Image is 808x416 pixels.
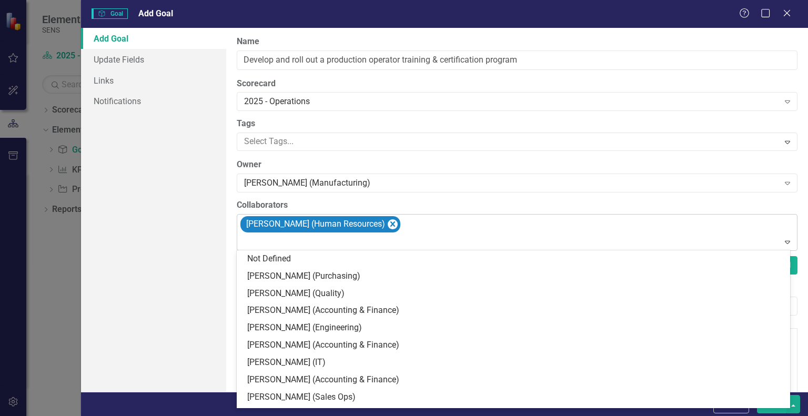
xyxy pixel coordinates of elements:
label: Collaborators [237,199,797,211]
div: Remove Cass Ohnstad (Human Resources) [388,219,398,229]
label: Scorecard [237,78,797,90]
input: Goal Name [237,50,797,70]
span: Goal [92,8,128,19]
div: [PERSON_NAME] (Manufacturing) [244,177,779,189]
div: [PERSON_NAME] (Quality) [247,288,784,300]
a: Notifications [81,90,226,111]
div: [PERSON_NAME] (Purchasing) [247,270,784,282]
div: [PERSON_NAME] (Accounting & Finance) [247,339,784,351]
label: Name [237,36,797,48]
div: [PERSON_NAME] (Engineering) [247,322,784,334]
label: Owner [237,159,797,171]
div: 2025 - Operations [244,96,779,108]
div: [PERSON_NAME] (Human Resources) [243,217,387,232]
a: Update Fields [81,49,226,70]
a: Add Goal [81,28,226,49]
label: Tags [237,118,797,130]
div: [PERSON_NAME] (Sales Ops) [247,391,784,403]
div: [PERSON_NAME] (Accounting & Finance) [247,374,784,386]
div: [PERSON_NAME] (IT) [247,357,784,369]
a: Links [81,70,226,91]
div: Not Defined [247,253,784,265]
span: Add Goal [138,8,173,18]
div: [PERSON_NAME] (Accounting & Finance) [247,305,784,317]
